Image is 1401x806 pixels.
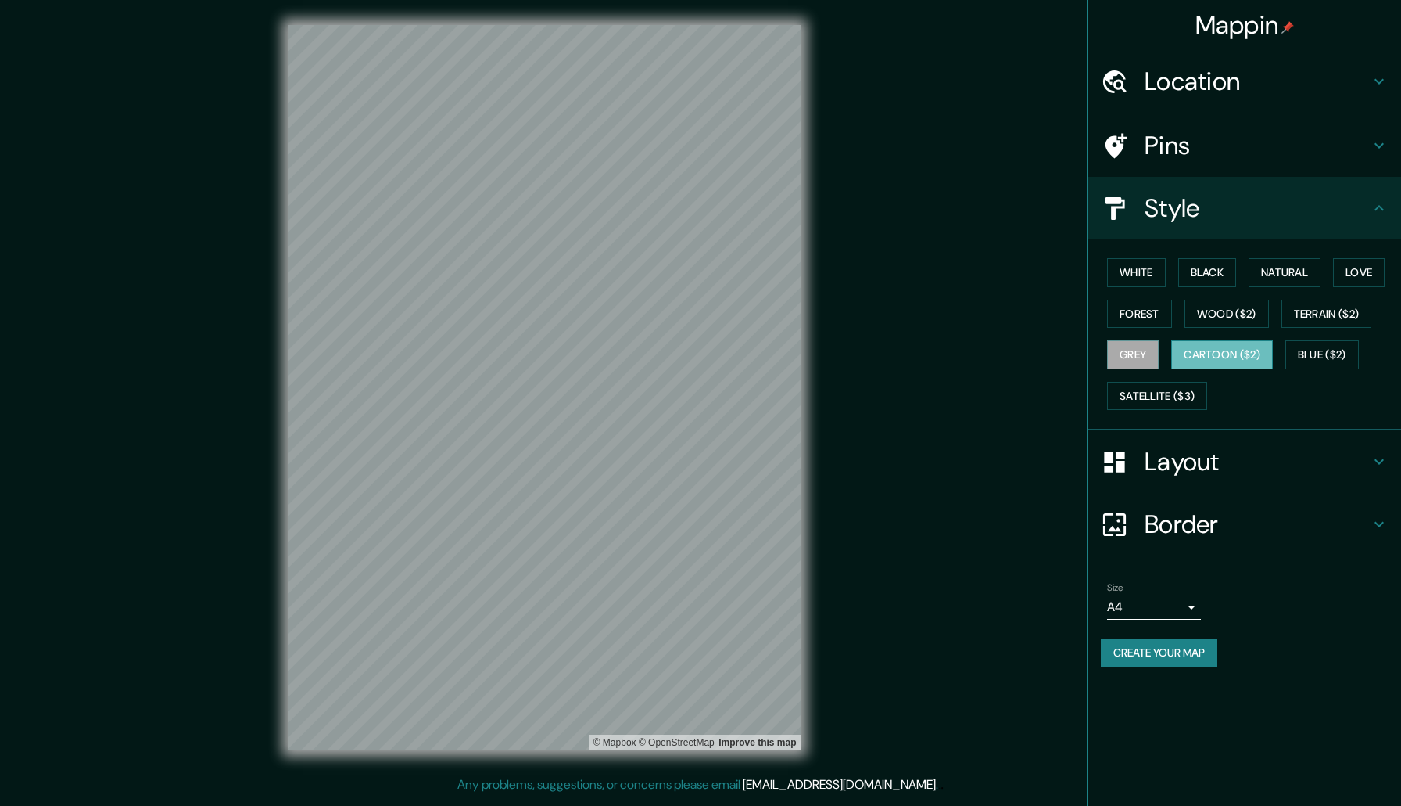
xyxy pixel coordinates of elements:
[718,737,796,748] a: Map feedback
[1088,493,1401,556] div: Border
[1171,340,1273,369] button: Cartoon ($2)
[1145,446,1370,477] h4: Layout
[1184,300,1269,329] button: Wood ($2)
[1088,177,1401,239] div: Style
[1249,258,1320,287] button: Natural
[1101,639,1217,667] button: Create your map
[457,775,938,794] p: Any problems, suggestions, or concerns please email .
[1145,193,1370,224] h4: Style
[1333,258,1385,287] button: Love
[1088,114,1401,177] div: Pins
[743,776,936,793] a: [EMAIL_ADDRESS][DOMAIN_NAME]
[1107,300,1172,329] button: Forest
[1107,595,1201,620] div: A4
[1281,300,1372,329] button: Terrain ($2)
[1178,258,1237,287] button: Black
[1281,21,1294,34] img: pin-icon.png
[593,737,636,748] a: Mapbox
[941,775,944,794] div: .
[1088,430,1401,493] div: Layout
[938,775,941,794] div: .
[1107,340,1159,369] button: Grey
[1107,382,1207,411] button: Satellite ($3)
[1145,509,1370,540] h4: Border
[1145,66,1370,97] h4: Location
[1107,581,1123,595] label: Size
[639,737,715,748] a: OpenStreetMap
[1285,340,1359,369] button: Blue ($2)
[288,25,801,750] canvas: Map
[1088,50,1401,113] div: Location
[1107,258,1166,287] button: White
[1145,130,1370,161] h4: Pins
[1195,9,1295,41] h4: Mappin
